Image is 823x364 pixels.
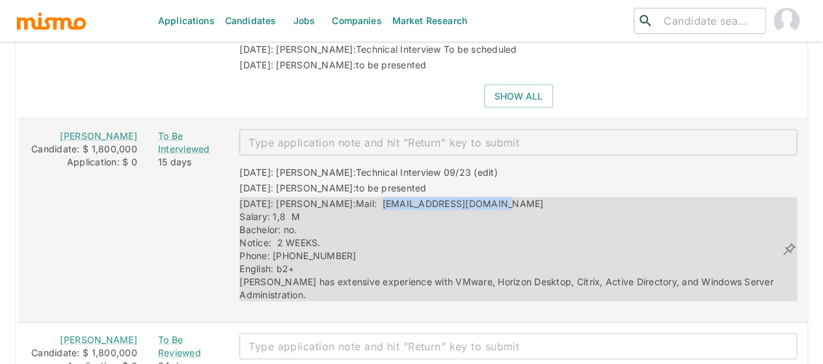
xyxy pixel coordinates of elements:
[356,182,427,193] span: to be presented
[356,167,498,178] span: Technical Interview 09/23 (edit)
[158,333,219,359] a: To Be Reviewed
[60,130,137,141] a: [PERSON_NAME]
[239,182,426,197] div: [DATE]: [PERSON_NAME]:
[658,12,760,30] input: Candidate search
[28,346,137,359] div: Candidate: $ 1,800,000
[356,44,517,55] span: Technical Interview To be scheduled
[158,130,219,156] a: To Be Interviewed
[239,166,498,182] div: [DATE]: [PERSON_NAME]:
[158,156,219,169] div: 15 days
[239,197,781,301] div: [DATE]: [PERSON_NAME]:
[239,59,426,74] div: [DATE]: [PERSON_NAME]:
[484,85,553,109] button: Show all
[60,334,137,345] a: [PERSON_NAME]
[774,8,800,34] img: Maia Reyes
[356,59,427,70] span: to be presented
[28,143,137,156] div: Candidate: $ 1,800,000
[16,11,87,31] img: logo
[239,43,517,59] div: [DATE]: [PERSON_NAME]:
[239,198,776,300] span: Mail: [EMAIL_ADDRESS][DOMAIN_NAME] Salary: 1,8 M Bachelor: no. Notice: 2 WEEKS. Phone: [PHONE_NUM...
[28,156,137,169] div: Application: $ 0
